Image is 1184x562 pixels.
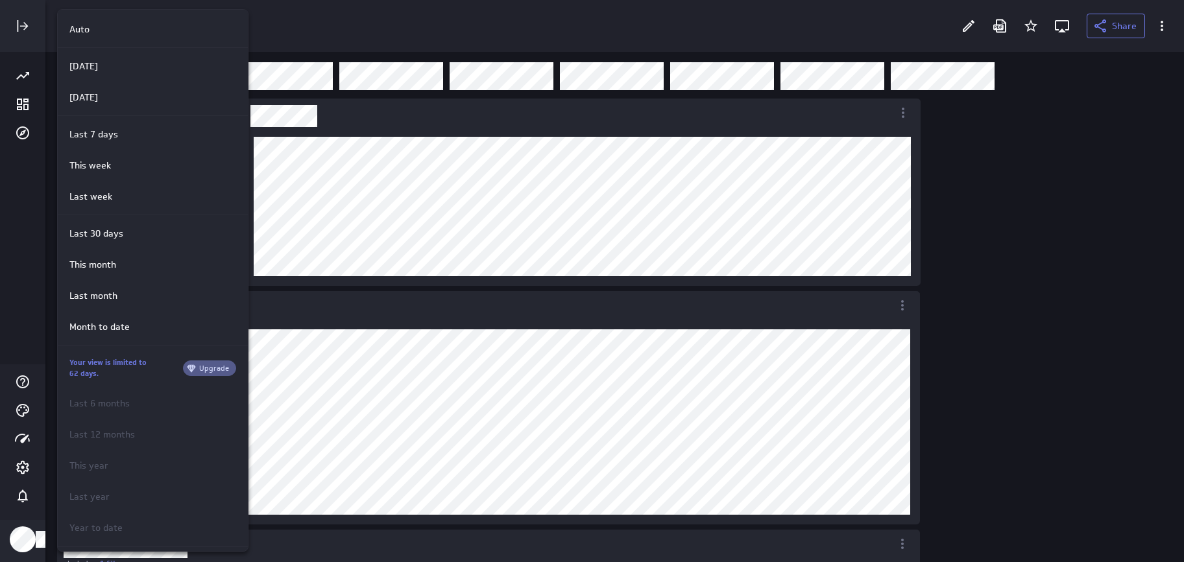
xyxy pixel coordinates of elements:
p: Auto [69,23,90,36]
p: Month to date [69,320,130,334]
div: Last year [58,482,248,513]
p: [DATE] [69,91,98,104]
div: Last 30 days [58,218,248,249]
p: [DATE] [69,60,98,73]
div: Today [58,51,248,82]
div: Last 12 months [58,419,248,451]
p: Your view is limited to 62 days. [69,357,153,379]
p: Last year [69,490,110,504]
p: Last 12 months [69,428,135,441]
div: Yesterday [58,82,248,113]
p: Last 6 months [69,397,130,410]
p: Last month [69,289,117,303]
p: Last 30 days [69,227,123,240]
div: This week [58,150,248,181]
p: This week [69,159,111,172]
p: Last 7 days [69,128,118,141]
p: This year [69,459,108,473]
div: This year [58,451,248,482]
p: Last week [69,190,112,204]
span: Upgrade [193,363,236,373]
div: Auto [58,14,248,45]
div: Month to date [58,311,248,342]
div: Last month [58,280,248,311]
p: Year to date [69,521,123,535]
div: This month [58,249,248,280]
div: Year to date [58,513,248,544]
div: Last 7 days [58,119,248,150]
div: Last 6 months [58,388,248,419]
div: Last week [58,181,248,212]
p: This month [69,258,116,272]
